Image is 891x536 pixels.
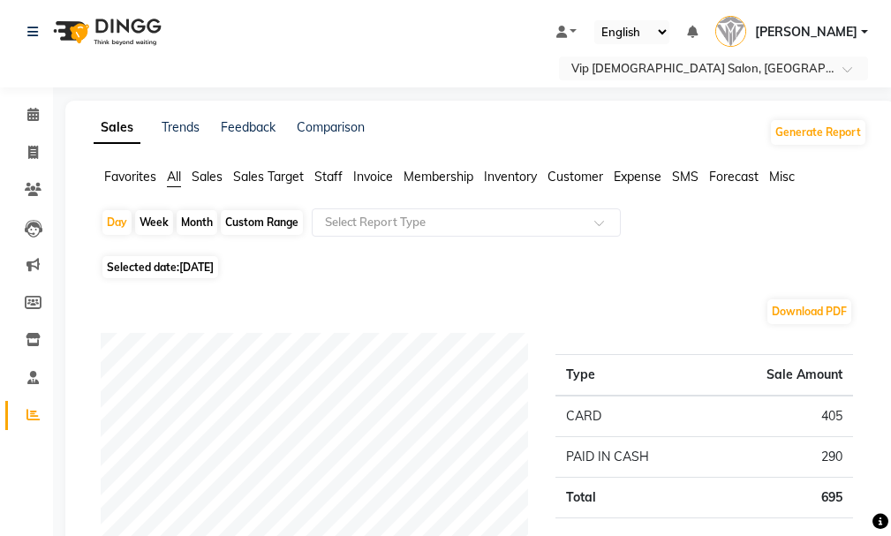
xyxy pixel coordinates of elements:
[297,119,365,135] a: Comparison
[94,112,140,144] a: Sales
[709,396,853,437] td: 405
[547,169,603,185] span: Customer
[179,260,214,274] span: [DATE]
[709,437,853,478] td: 290
[192,169,223,185] span: Sales
[709,478,853,518] td: 695
[755,23,857,42] span: [PERSON_NAME]
[167,169,181,185] span: All
[233,169,304,185] span: Sales Target
[45,7,166,57] img: logo
[715,16,746,47] img: Ricalyn Colcol
[771,120,865,145] button: Generate Report
[484,169,537,185] span: Inventory
[221,119,276,135] a: Feedback
[709,169,759,185] span: Forecast
[353,169,393,185] span: Invoice
[177,210,217,235] div: Month
[104,169,156,185] span: Favorites
[672,169,698,185] span: SMS
[404,169,473,185] span: Membership
[555,396,710,437] td: CARD
[555,355,710,396] th: Type
[767,299,851,324] button: Download PDF
[555,478,710,518] td: Total
[314,169,343,185] span: Staff
[709,355,853,396] th: Sale Amount
[769,169,795,185] span: Misc
[135,210,173,235] div: Week
[221,210,303,235] div: Custom Range
[102,256,218,278] span: Selected date:
[614,169,661,185] span: Expense
[555,437,710,478] td: PAID IN CASH
[102,210,132,235] div: Day
[162,119,200,135] a: Trends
